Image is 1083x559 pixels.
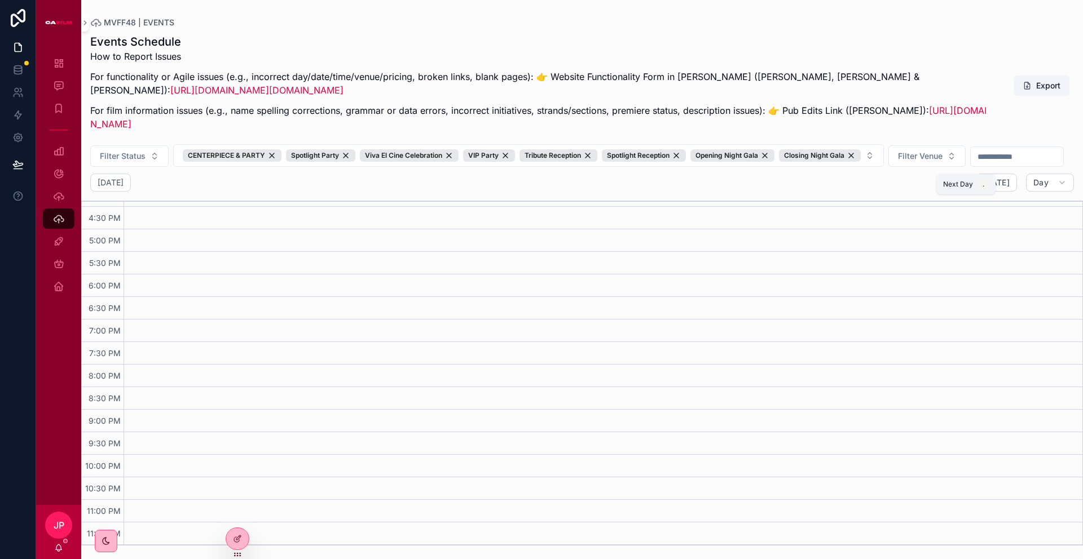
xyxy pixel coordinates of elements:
button: Select Button [173,144,884,167]
span: 8:30 PM [86,393,124,403]
button: [DATE] [976,174,1017,192]
span: MVFF48 | EVENTS [104,17,174,28]
button: Select Button [90,145,169,167]
h2: [DATE] [98,177,124,188]
span: 6:30 PM [86,303,124,313]
div: Opening Night Gala [690,149,774,162]
div: VIP Party [463,149,515,162]
span: 7:00 PM [86,326,124,335]
span: 8:00 PM [86,371,124,380]
button: Day [1026,174,1074,192]
a: MVFF48 | EVENTS [90,17,174,28]
span: 7:30 PM [86,348,124,358]
span: 5:30 PM [86,258,124,268]
span: 6:00 PM [86,281,124,290]
h1: Events Schedule [90,34,989,50]
span: Next Day [943,180,973,189]
button: Unselect VIVA_EL_CINE_CELEBRATION [360,149,459,162]
span: [DATE] [983,178,1010,188]
div: Tribute Reception [520,149,597,162]
button: Unselect CLOSING_NIGHT_GALA [779,149,861,162]
span: 4:30 PM [86,213,124,223]
div: Spotlight Party [286,149,355,162]
span: 9:00 PM [86,416,124,425]
p: How to Report Issues [90,50,989,63]
button: Unselect OPENING_NIGHT_GALA [690,149,774,162]
a: [URL][DOMAIN_NAME][DOMAIN_NAME] [170,85,344,96]
img: App logo [45,14,72,32]
div: Spotlight Reception [602,149,686,162]
button: Unselect SPOTLIGHT_PARTY [286,149,355,162]
span: JP [54,518,64,532]
p: For functionality or Agile issues (e.g., incorrect day/date/time/venue/pricing, broken links, bla... [90,70,989,97]
span: Filter Venue [898,150,943,162]
span: Day [1033,178,1049,188]
span: . [979,180,988,189]
span: 9:30 PM [86,438,124,448]
div: Viva El Cine Celebration [360,149,459,162]
p: For film information issues (e.g., name spelling corrections, grammar or data errors, incorrect i... [90,104,989,131]
button: Unselect SPOTLIGHT_RECEPTION [602,149,686,162]
span: 5:00 PM [86,236,124,245]
div: CENTERPIECE & PARTY [183,149,281,162]
span: 11:30 PM [84,529,124,538]
button: Unselect VIP_PARTY [463,149,515,162]
button: Unselect TRIBUTE_RECEPTION [520,149,597,162]
span: 10:00 PM [82,461,124,471]
span: Filter Status [100,150,146,162]
span: 11:00 PM [84,506,124,516]
button: Unselect CENTERPIECE_PARTY [183,149,281,162]
button: Select Button [888,145,966,167]
div: Closing Night Gala [779,149,861,162]
button: Export [1014,76,1069,96]
div: scrollable content [36,45,81,311]
span: 10:30 PM [82,483,124,493]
